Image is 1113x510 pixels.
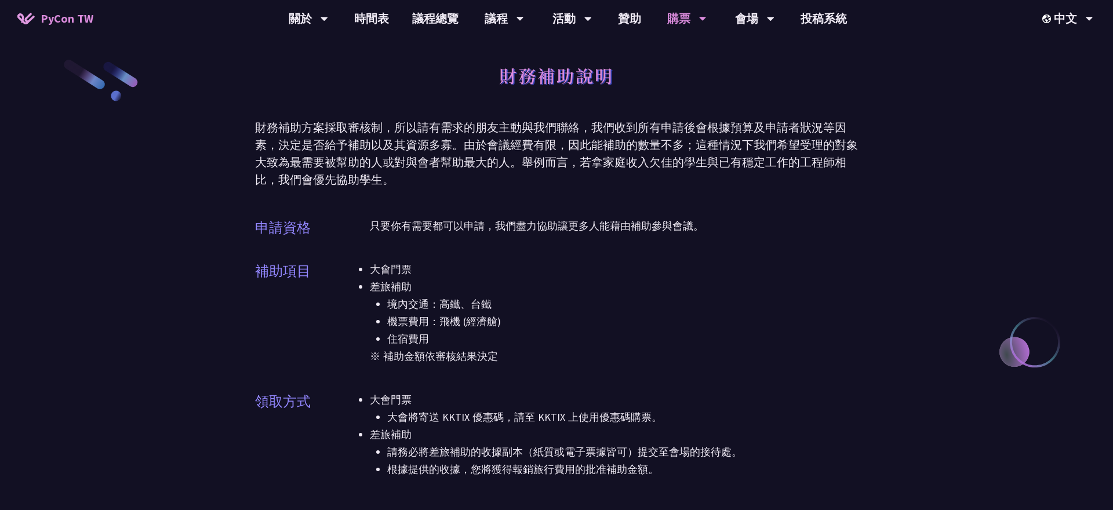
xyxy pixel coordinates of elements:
li: 境內交通：高鐵、台鐵 [387,296,858,313]
p: 補助項目 [255,261,311,282]
li: 大會將寄送 KKTIX 優惠碼，請至 KKTIX 上使用優惠碼購票。 [387,409,858,426]
img: Locale Icon [1042,14,1054,23]
li: 大會門票 [370,391,858,426]
p: 領取方式 [255,391,311,412]
div: 財務補助方案採取審核制，所以請有需求的朋友主動與我們聯絡，我們收到所有申請後會根據預算及申請者狀況等因素，決定是否給予補助以及其資源多寡。由於會議經費有限，因此能補助的數量不多；這種情況下我們希... [255,119,858,188]
li: 請務必將差旅補助的收據副本（紙質或電子票據皆可）提交至會場的接待處。 [387,443,858,461]
li: 差旅補助 [370,426,858,478]
li: 根據提供的收據，您將獲得報銷旅行費用的批准補助金額。 [387,461,858,478]
li: 大會門票 [370,261,858,278]
p: ※ 補助金額依審核結果決定 [370,348,858,365]
span: PyCon TW [41,10,93,27]
a: PyCon TW [6,4,105,33]
li: 差旅補助 [370,278,858,348]
p: 只要你有需要都可以申請，我們盡力協助讓更多人能藉由補助參與會議。 [370,217,858,235]
img: Home icon of PyCon TW 2025 [17,13,35,24]
li: 住宿費用 [387,330,858,348]
h1: 財務補助說明 [499,58,614,93]
li: 機票費用：飛機 (經濟艙) [387,313,858,330]
p: 申請資格 [255,217,311,238]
